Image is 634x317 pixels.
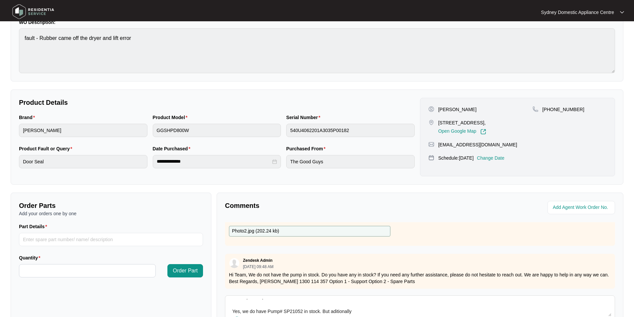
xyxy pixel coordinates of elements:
[19,145,75,152] label: Product Fault or Query
[19,155,147,168] input: Product Fault or Query
[620,11,624,14] img: dropdown arrow
[19,254,43,261] label: Quantity
[428,141,434,147] img: map-pin
[438,106,477,113] p: [PERSON_NAME]
[438,141,517,148] p: [EMAIL_ADDRESS][DOMAIN_NAME]
[243,258,273,263] p: Zendesk Admin
[19,28,615,73] textarea: fault - Rubber came off the dryer and lift error
[19,114,38,121] label: Brand
[438,119,486,126] p: [STREET_ADDRESS],
[286,114,323,121] label: Serial Number
[167,264,203,277] button: Order Part
[19,210,203,217] p: Add your orders one by one
[153,124,281,137] input: Product Model
[173,267,198,275] span: Order Part
[438,129,486,135] a: Open Google Map
[19,201,203,210] p: Order Parts
[286,145,328,152] label: Purchased From
[19,98,415,107] p: Product Details
[19,233,203,246] input: Part Details
[428,119,434,125] img: map-pin
[19,223,50,230] label: Part Details
[157,158,271,165] input: Date Purchased
[229,299,611,316] textarea: Hi [PERSON_NAME]. Thank you for your email. Yes, we do have Pump# SP21052 in stock. But aditionally
[19,124,147,137] input: Brand
[480,129,486,135] img: Link-External
[532,106,538,112] img: map-pin
[19,264,155,277] input: Quantity
[541,9,614,16] p: Sydney Domestic Appliance Centre
[10,2,57,22] img: residentia service logo
[243,265,274,269] p: [DATE] 09:48 AM
[229,258,239,268] img: user.svg
[428,155,434,161] img: map-pin
[229,271,611,285] p: Hi Team, We do not have the pump in stock. Do you have any in stock? If you need any further assi...
[553,204,611,212] input: Add Agent Work Order No.
[438,155,474,161] p: Schedule: [DATE]
[286,155,415,168] input: Purchased From
[428,106,434,112] img: user-pin
[153,114,190,121] label: Product Model
[153,145,193,152] label: Date Purchased
[477,155,505,161] p: Change Date
[225,201,415,210] p: Comments
[232,228,279,235] p: Photo2.jpg ( 202.24 kb )
[286,124,415,137] input: Serial Number
[542,106,584,113] p: [PHONE_NUMBER]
